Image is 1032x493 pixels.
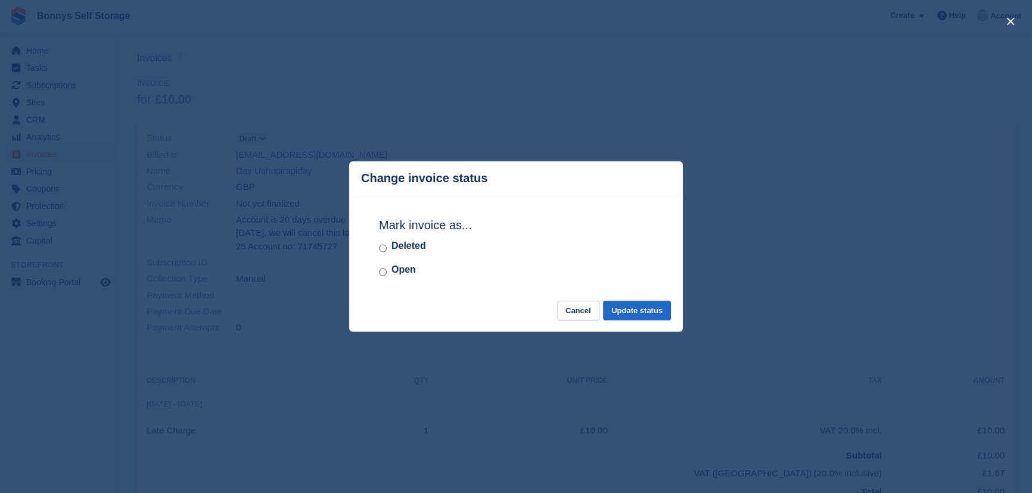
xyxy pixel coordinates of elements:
button: close [1001,12,1020,31]
h2: Mark invoice as... [379,216,653,234]
button: Update status [603,301,671,320]
label: Deleted [391,239,426,253]
label: Open [391,263,416,277]
button: Cancel [557,301,599,320]
p: Change invoice status [361,171,487,185]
